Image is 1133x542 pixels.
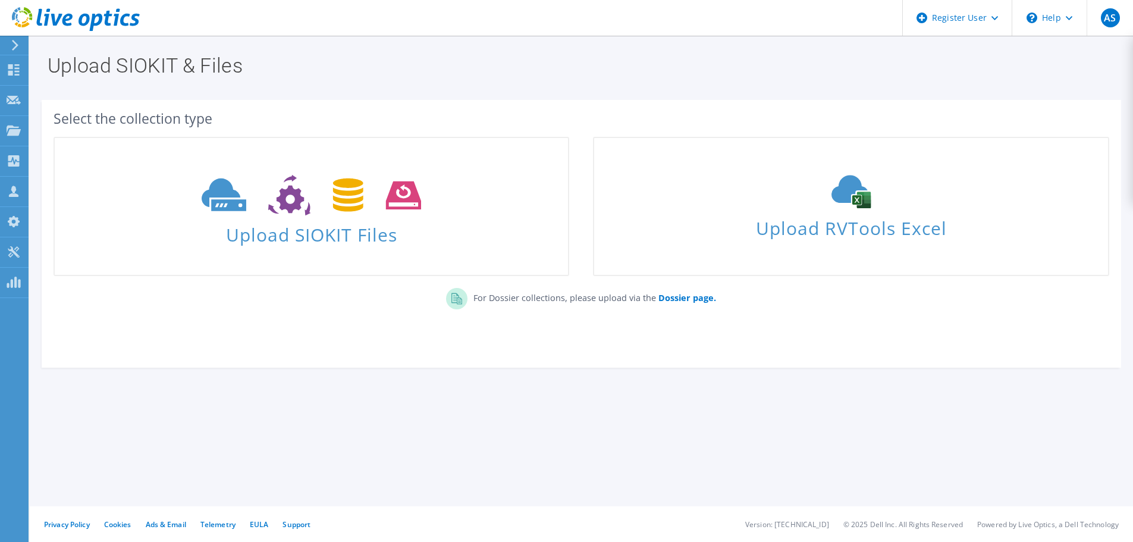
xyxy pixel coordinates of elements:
[48,55,1109,76] h1: Upload SIOKIT & Files
[54,137,569,276] a: Upload SIOKIT Files
[200,519,236,530] a: Telemetry
[656,292,716,303] a: Dossier page.
[55,218,568,244] span: Upload SIOKIT Files
[104,519,131,530] a: Cookies
[1027,12,1037,23] svg: \n
[977,519,1119,530] li: Powered by Live Optics, a Dell Technology
[146,519,186,530] a: Ads & Email
[745,519,829,530] li: Version: [TECHNICAL_ID]
[658,292,716,303] b: Dossier page.
[250,519,268,530] a: EULA
[283,519,310,530] a: Support
[44,519,90,530] a: Privacy Policy
[843,519,963,530] li: © 2025 Dell Inc. All Rights Reserved
[594,212,1107,238] span: Upload RVTools Excel
[1101,8,1120,27] span: AS
[467,288,716,305] p: For Dossier collections, please upload via the
[54,112,1109,125] div: Select the collection type
[593,137,1109,276] a: Upload RVTools Excel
